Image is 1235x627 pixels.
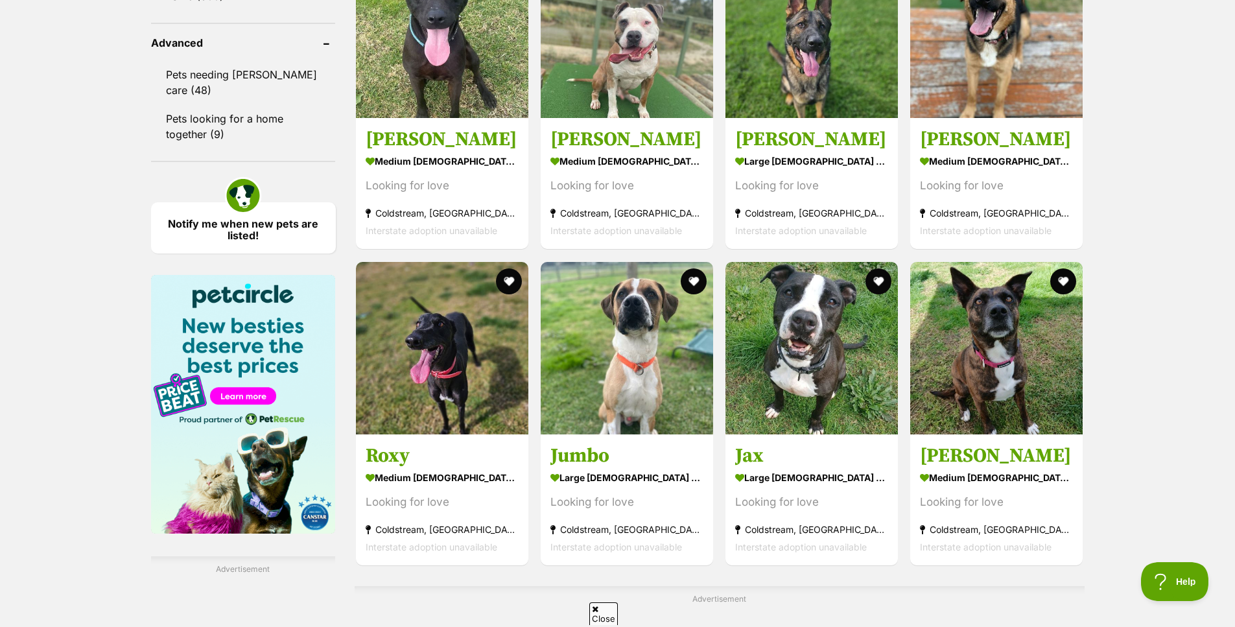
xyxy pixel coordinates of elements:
span: Interstate adoption unavailable [366,226,497,237]
strong: Coldstream, [GEOGRAPHIC_DATA] [366,205,519,222]
h3: Jax [735,444,888,468]
div: Looking for love [550,493,703,511]
strong: Coldstream, [GEOGRAPHIC_DATA] [550,205,703,222]
h3: [PERSON_NAME] [920,444,1073,468]
h3: [PERSON_NAME] [366,128,519,152]
strong: Coldstream, [GEOGRAPHIC_DATA] [920,521,1073,538]
div: Looking for love [920,493,1073,511]
span: Interstate adoption unavailable [550,226,682,237]
a: Jumbo large [DEMOGRAPHIC_DATA] Dog Looking for love Coldstream, [GEOGRAPHIC_DATA] Interstate adop... [541,434,713,565]
strong: large [DEMOGRAPHIC_DATA] Dog [550,468,703,487]
h3: [PERSON_NAME] [550,128,703,152]
a: [PERSON_NAME] medium [DEMOGRAPHIC_DATA] Dog Looking for love Coldstream, [GEOGRAPHIC_DATA] Inters... [910,434,1083,565]
span: Interstate adoption unavailable [550,541,682,552]
span: Close [589,602,618,625]
a: [PERSON_NAME] medium [DEMOGRAPHIC_DATA] Dog Looking for love Coldstream, [GEOGRAPHIC_DATA] Inters... [356,118,528,250]
iframe: Help Scout Beacon - Open [1141,562,1209,601]
a: Jax large [DEMOGRAPHIC_DATA] Dog Looking for love Coldstream, [GEOGRAPHIC_DATA] Interstate adopti... [725,434,898,565]
img: Pet Circle promo banner [151,275,336,534]
button: favourite [1051,268,1077,294]
button: favourite [496,268,522,294]
strong: medium [DEMOGRAPHIC_DATA] Dog [920,468,1073,487]
h3: Jumbo [550,444,703,468]
button: favourite [681,268,707,294]
img: Rosie - Bull Terrier x American Staffy Mix Dog [910,262,1083,434]
strong: Coldstream, [GEOGRAPHIC_DATA] [735,205,888,222]
header: Advanced [151,37,336,49]
div: Looking for love [366,493,519,511]
span: Interstate adoption unavailable [735,226,867,237]
strong: medium [DEMOGRAPHIC_DATA] Dog [920,152,1073,171]
a: [PERSON_NAME] medium [DEMOGRAPHIC_DATA] Dog Looking for love Coldstream, [GEOGRAPHIC_DATA] Inters... [910,118,1083,250]
strong: large [DEMOGRAPHIC_DATA] Dog [735,468,888,487]
strong: medium [DEMOGRAPHIC_DATA] Dog [366,152,519,171]
div: Looking for love [550,178,703,195]
img: Jumbo - Great Dane x Cane Corso Dog [541,262,713,434]
a: Pets looking for a home together (9) [151,105,336,148]
span: Interstate adoption unavailable [366,541,497,552]
span: Interstate adoption unavailable [735,541,867,552]
img: Jax - Staffordshire Bull Terrier Dog [725,262,898,434]
a: Roxy medium [DEMOGRAPHIC_DATA] Dog Looking for love Coldstream, [GEOGRAPHIC_DATA] Interstate adop... [356,434,528,565]
strong: medium [DEMOGRAPHIC_DATA] Dog [366,468,519,487]
div: Looking for love [920,178,1073,195]
h3: [PERSON_NAME] [920,128,1073,152]
div: Looking for love [366,178,519,195]
a: Notify me when new pets are listed! [151,202,336,254]
div: Looking for love [735,493,888,511]
div: Looking for love [735,178,888,195]
strong: Coldstream, [GEOGRAPHIC_DATA] [366,521,519,538]
strong: medium [DEMOGRAPHIC_DATA] Dog [550,152,703,171]
strong: Coldstream, [GEOGRAPHIC_DATA] [735,521,888,538]
a: [PERSON_NAME] large [DEMOGRAPHIC_DATA] Dog Looking for love Coldstream, [GEOGRAPHIC_DATA] Interst... [725,118,898,250]
img: Roxy - Greyhound Dog [356,262,528,434]
strong: Coldstream, [GEOGRAPHIC_DATA] [550,521,703,538]
button: favourite [865,268,891,294]
a: [PERSON_NAME] medium [DEMOGRAPHIC_DATA] Dog Looking for love Coldstream, [GEOGRAPHIC_DATA] Inters... [541,118,713,250]
h3: [PERSON_NAME] [735,128,888,152]
strong: large [DEMOGRAPHIC_DATA] Dog [735,152,888,171]
strong: Coldstream, [GEOGRAPHIC_DATA] [920,205,1073,222]
h3: Roxy [366,444,519,468]
a: Pets needing [PERSON_NAME] care (48) [151,61,336,104]
span: Interstate adoption unavailable [920,226,1052,237]
span: Interstate adoption unavailable [920,541,1052,552]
